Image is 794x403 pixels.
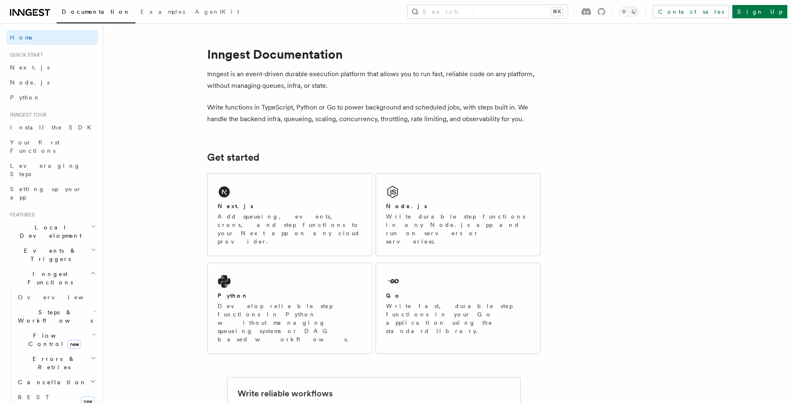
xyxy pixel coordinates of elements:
span: Install the SDK [10,124,96,131]
a: Get started [207,152,259,163]
a: Your first Functions [7,135,98,158]
span: Steps & Workflows [15,308,93,325]
span: Inngest Functions [7,270,90,286]
h1: Inngest Documentation [207,47,541,62]
span: Errors & Retries [15,355,90,371]
h2: Go [386,291,401,300]
span: Events & Triggers [7,246,91,263]
a: Documentation [57,2,135,23]
a: Examples [135,2,190,22]
a: Python [7,90,98,105]
a: Setting up your app [7,182,98,205]
a: Node.jsWrite durable step functions in any Node.js app and run on servers or serverless. [376,173,541,256]
button: Events & Triggers [7,243,98,266]
button: Local Development [7,220,98,243]
a: Leveraging Steps [7,158,98,182]
h2: Write reliable workflows [238,388,333,399]
h2: Node.js [386,202,427,210]
p: Write functions in TypeScript, Python or Go to power background and scheduled jobs, with steps bu... [207,102,541,125]
button: Steps & Workflows [15,305,98,328]
a: Sign Up [732,5,787,18]
span: Examples [140,8,185,15]
a: Home [7,30,98,45]
button: Toggle dark mode [619,7,639,17]
span: Flow Control [15,331,92,348]
span: Home [10,33,33,42]
span: Your first Functions [10,139,60,154]
button: Flow Controlnew [15,328,98,351]
span: Leveraging Steps [10,162,80,177]
a: Next.jsAdd queueing, events, crons, and step functions to your Next app on any cloud provider. [207,173,372,256]
span: Quick start [7,52,43,58]
span: Next.js [10,64,50,71]
span: Setting up your app [10,186,82,201]
h2: Python [218,291,248,300]
span: Inngest tour [7,112,47,118]
a: Next.js [7,60,98,75]
span: Node.js [10,79,50,86]
button: Inngest Functions [7,266,98,290]
a: Overview [15,290,98,305]
span: Python [10,94,40,101]
p: Add queueing, events, crons, and step functions to your Next app on any cloud provider. [218,212,362,246]
span: new [68,340,81,349]
h2: Next.js [218,202,253,210]
p: Inngest is an event-driven durable execution platform that allows you to run fast, reliable code ... [207,68,541,92]
span: Local Development [7,223,91,240]
span: Overview [18,294,104,301]
button: Search...⌘K [408,5,568,18]
span: Features [7,211,35,218]
a: GoWrite fast, durable step functions in your Go application using the standard library. [376,263,541,354]
p: Write fast, durable step functions in your Go application using the standard library. [386,302,530,335]
a: Contact sales [653,5,729,18]
span: AgentKit [195,8,239,15]
button: Cancellation [15,375,98,390]
a: PythonDevelop reliable step functions in Python without managing queueing systems or DAG based wo... [207,263,372,354]
span: Documentation [62,8,130,15]
span: Cancellation [15,378,87,386]
a: Install the SDK [7,120,98,135]
a: Node.js [7,75,98,90]
p: Develop reliable step functions in Python without managing queueing systems or DAG based workflows. [218,302,362,343]
button: Errors & Retries [15,351,98,375]
p: Write durable step functions in any Node.js app and run on servers or serverless. [386,212,530,246]
a: AgentKit [190,2,244,22]
kbd: ⌘K [551,7,563,16]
